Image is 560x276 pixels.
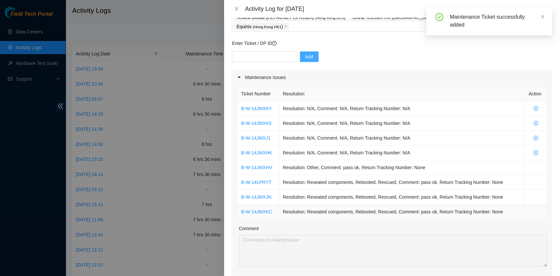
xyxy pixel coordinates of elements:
[279,101,525,116] td: Resolution: N/A, Comment: N/A, Return Tracking Number: N/A
[525,87,547,101] th: Action
[284,25,287,29] span: close
[435,13,443,21] span: check-circle
[241,165,272,170] a: B-W-14JMXHV
[253,25,281,29] span: ( Hong Kong HK1
[540,14,545,19] span: close
[241,194,271,200] a: B-W-14JMXJN
[238,87,279,101] th: Ticket Number
[241,106,272,111] a: B-W-14JMXKY
[279,175,525,190] td: Resolution: Reseated components, Rebooted, Rescued, Comment: pass ok, Return Tracking Number: None
[232,70,552,85] div: Maintenance Issues
[279,87,525,101] th: Resolution
[279,205,525,219] td: Resolution: Reseated components, Rebooted, Rescued, Comment: pass ok, Return Tracking Number: None
[237,23,283,30] p: Equinix )
[241,209,272,214] a: B-W-14JMXKC
[450,13,544,29] div: Maintenance Ticket successfully added
[352,14,435,21] p: China Telecom HK )
[232,6,241,12] button: Close
[272,41,277,46] span: question-circle
[241,121,271,126] a: B-W-14JMXK5
[239,225,259,232] label: Comment
[241,135,271,141] a: B-W-14JMXJ1
[232,40,552,47] p: Enter Ticket / DP ID
[315,16,344,20] span: ( Hong Kong DLS
[279,146,525,160] td: Resolution: N/A, Comment: N/A, Return Tracking Number: N/A
[234,6,239,11] span: close
[392,16,433,20] span: ( [GEOGRAPHIC_DATA].
[237,75,241,79] span: caret-right
[239,235,547,267] textarea: Comment
[245,5,552,12] div: Activity Log for [DATE]
[300,51,319,62] button: Add
[241,150,272,155] a: B-W-14JMXHK
[529,150,543,155] span: close-circle
[529,106,543,111] span: close-circle
[279,190,525,205] td: Resolution: Reseated components, Rebooted, Rescued, Comment: pass ok, Return Tracking Number: None
[279,131,525,146] td: Resolution: N/A, Comment: N/A, Return Tracking Number: N/A
[529,121,543,126] span: close-circle
[241,180,271,185] a: B-W-14LPRYT
[529,136,543,140] span: close-circle
[237,14,345,21] p: Telstra Global (ex.PACNET ex Reach) )
[305,53,313,60] span: Add
[279,160,525,175] td: Resolution: Other, Comment: pass ok, Return Tracking Number: None
[279,116,525,131] td: Resolution: N/A, Comment: N/A, Return Tracking Number: N/A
